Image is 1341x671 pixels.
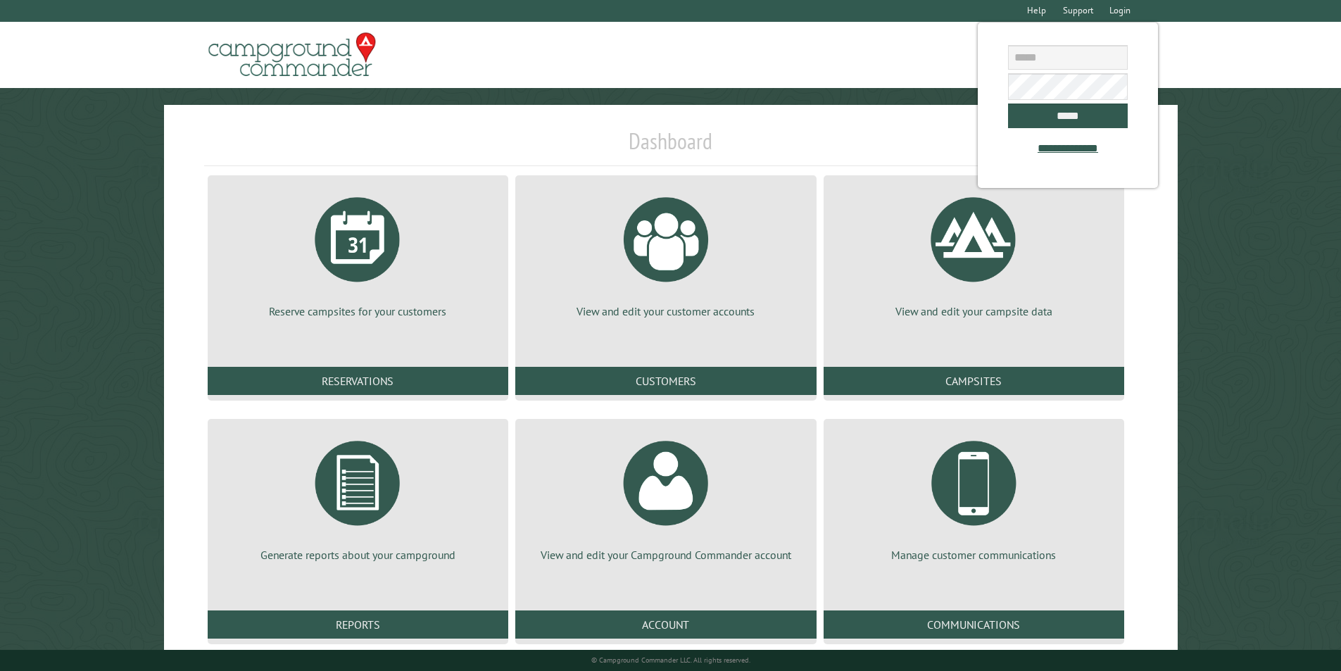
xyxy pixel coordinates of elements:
p: Generate reports about your campground [225,547,491,563]
a: Campsites [824,367,1124,395]
a: Communications [824,610,1124,639]
a: Reports [208,610,508,639]
h1: Dashboard [204,127,1138,166]
a: View and edit your campsite data [841,187,1107,319]
a: Account [515,610,816,639]
p: View and edit your Campground Commander account [532,547,799,563]
a: Manage customer communications [841,430,1107,563]
p: View and edit your campsite data [841,303,1107,319]
a: Reservations [208,367,508,395]
p: View and edit your customer accounts [532,303,799,319]
p: Manage customer communications [841,547,1107,563]
a: View and edit your Campground Commander account [532,430,799,563]
img: Campground Commander [204,27,380,82]
a: Generate reports about your campground [225,430,491,563]
a: Customers [515,367,816,395]
a: View and edit your customer accounts [532,187,799,319]
a: Reserve campsites for your customers [225,187,491,319]
small: © Campground Commander LLC. All rights reserved. [591,656,750,665]
p: Reserve campsites for your customers [225,303,491,319]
